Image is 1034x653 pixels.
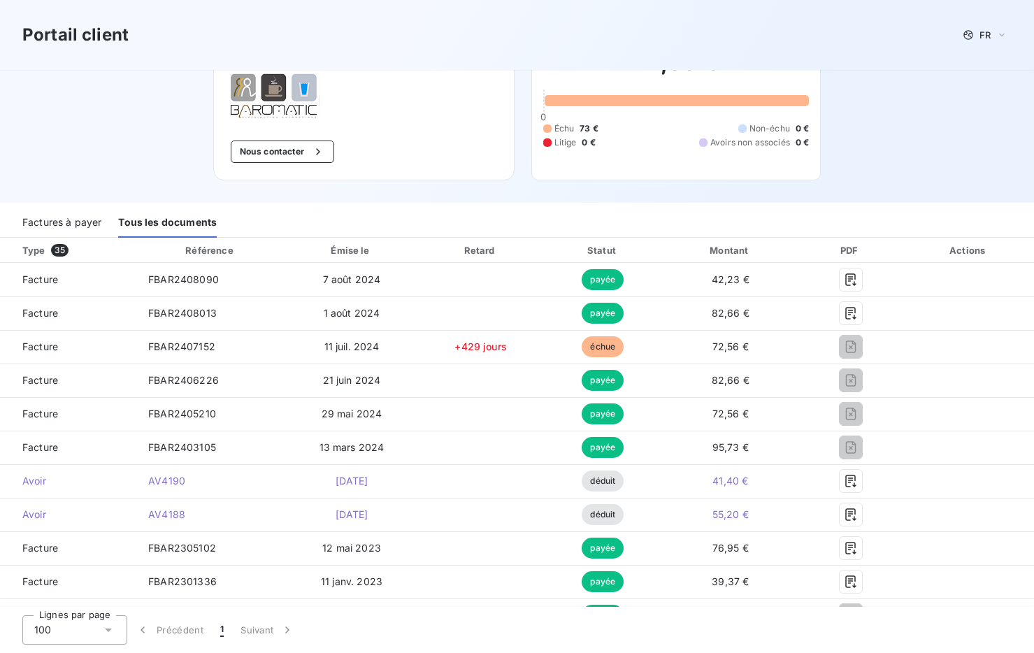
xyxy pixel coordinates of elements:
[14,243,134,257] div: Type
[11,508,126,522] span: Avoir
[582,471,624,491] span: déduit
[148,340,215,352] span: FBAR2407152
[796,122,809,135] span: 0 €
[322,408,382,419] span: 29 mai 2024
[796,136,809,149] span: 0 €
[321,575,382,587] span: 11 janv. 2023
[710,136,790,149] span: Avoirs non associés
[232,615,303,645] button: Suivant
[582,136,595,149] span: 0 €
[185,245,233,256] div: Référence
[582,370,624,391] span: payée
[11,306,126,320] span: Facture
[712,307,749,319] span: 82,66 €
[712,441,749,453] span: 95,73 €
[148,374,219,386] span: FBAR2406226
[712,542,749,554] span: 76,95 €
[422,243,540,257] div: Retard
[582,403,624,424] span: payée
[322,542,381,554] span: 12 mai 2023
[582,571,624,592] span: payée
[34,623,51,637] span: 100
[148,273,219,285] span: FBAR2408090
[11,474,126,488] span: Avoir
[323,374,381,386] span: 21 juin 2024
[148,475,185,487] span: AV4190
[323,273,381,285] span: 7 août 2024
[454,340,507,352] span: +429 jours
[148,441,216,453] span: FBAR2403105
[712,475,748,487] span: 41,40 €
[319,441,385,453] span: 13 mars 2024
[712,575,749,587] span: 39,37 €
[582,504,624,525] span: déduit
[148,307,217,319] span: FBAR2408013
[582,303,624,324] span: payée
[148,508,185,520] span: AV4188
[127,615,212,645] button: Précédent
[540,111,546,122] span: 0
[220,623,224,637] span: 1
[22,208,101,238] div: Factures à payer
[11,340,126,354] span: Facture
[800,243,900,257] div: PDF
[582,269,624,290] span: payée
[712,340,749,352] span: 72,56 €
[336,508,368,520] span: [DATE]
[336,475,368,487] span: [DATE]
[11,407,126,421] span: Facture
[51,244,69,257] span: 35
[148,542,216,554] span: FBAR2305102
[545,243,661,257] div: Statut
[11,273,126,287] span: Facture
[906,243,1031,257] div: Actions
[324,307,380,319] span: 1 août 2024
[231,141,334,163] button: Nous contacter
[554,122,575,135] span: Échu
[582,538,624,559] span: payée
[712,408,749,419] span: 72,56 €
[231,73,320,118] img: Company logo
[582,336,624,357] span: échue
[712,374,749,386] span: 82,66 €
[324,340,380,352] span: 11 juil. 2024
[148,575,217,587] span: FBAR2301336
[11,575,126,589] span: Facture
[212,615,232,645] button: 1
[11,541,126,555] span: Facture
[580,122,598,135] span: 73 €
[582,437,624,458] span: payée
[712,273,749,285] span: 42,23 €
[712,508,749,520] span: 55,20 €
[148,408,216,419] span: FBAR2405210
[554,136,577,149] span: Litige
[582,605,624,626] span: payée
[749,122,790,135] span: Non-échu
[11,373,126,387] span: Facture
[11,440,126,454] span: Facture
[666,243,795,257] div: Montant
[979,29,991,41] span: FR
[287,243,416,257] div: Émise le
[118,208,217,238] div: Tous les documents
[22,22,129,48] h3: Portail client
